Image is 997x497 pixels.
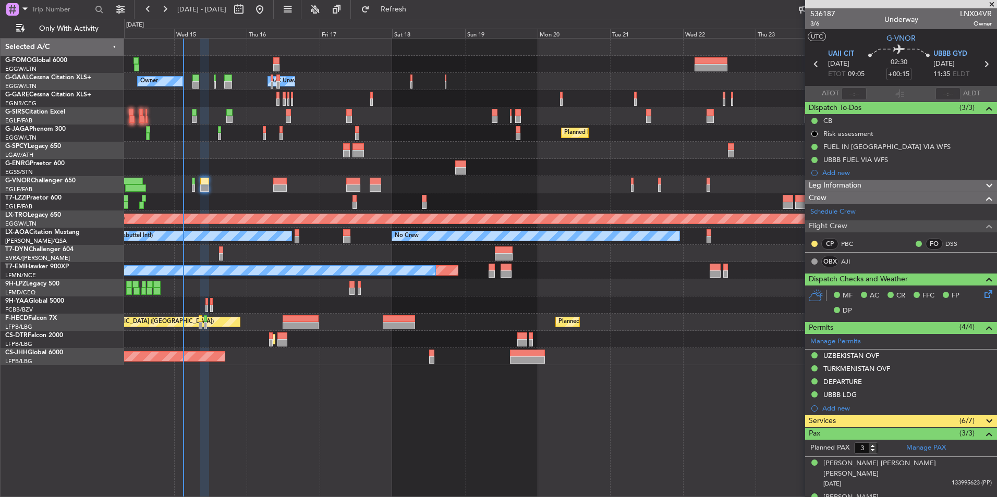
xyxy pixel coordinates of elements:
a: Manage PAX [906,443,946,453]
div: TURKMENISTAN OVF [823,364,890,373]
a: G-FOMOGlobal 6000 [5,57,67,64]
a: LFPB/LBG [5,357,32,365]
span: Dispatch To-Dos [809,102,861,114]
span: LNX04VR [960,8,992,19]
span: G-VNOR [886,33,916,44]
a: CS-JHHGlobal 6000 [5,350,63,356]
span: T7-EMI [5,264,26,270]
a: G-SPCYLegacy 650 [5,143,61,150]
a: EGLF/FAB [5,117,32,125]
input: Trip Number [32,2,92,17]
a: 9H-LPZLegacy 500 [5,281,59,287]
span: Owner [960,19,992,28]
span: CS-DTR [5,332,28,339]
span: Leg Information [809,180,861,192]
span: ALDT [963,89,980,99]
div: A/C Unavailable [271,73,314,89]
span: Refresh [372,6,416,13]
a: LFMN/NCE [5,271,36,279]
div: FO [926,238,943,250]
button: UTC [808,32,826,41]
span: G-FOMO [5,57,32,64]
div: Owner [140,73,158,89]
a: DSS [945,239,969,249]
button: Only With Activity [11,20,113,37]
a: LX-AOACitation Mustang [5,229,80,235]
span: MF [843,291,853,301]
div: Planned Maint [GEOGRAPHIC_DATA] ([GEOGRAPHIC_DATA]) [564,125,728,141]
a: EGNR/CEG [5,100,37,107]
a: G-SIRSCitation Excel [5,109,65,115]
span: Services [809,415,836,427]
a: LGAV/ATH [5,151,33,159]
span: Flight Crew [809,220,847,232]
span: (6/7) [959,415,975,426]
span: F-HECD [5,315,28,321]
a: G-JAGAPhenom 300 [5,126,66,132]
div: Add new [822,404,992,413]
span: FP [952,291,959,301]
span: ETOT [828,69,845,80]
span: [DATE] [823,480,841,488]
a: Manage Permits [810,337,861,347]
a: G-GARECessna Citation XLS+ [5,92,91,98]
span: DP [843,306,852,316]
div: DEPARTURE [823,377,862,386]
a: FCBB/BZV [5,306,33,314]
div: CB [823,116,832,125]
div: Tue 21 [610,29,683,38]
span: 3/6 [810,19,835,28]
span: 9H-YAA [5,298,29,304]
a: LX-TROLegacy 650 [5,212,61,218]
div: Planned Maint [GEOGRAPHIC_DATA] ([GEOGRAPHIC_DATA]) [558,314,723,330]
a: T7-EMIHawker 900XP [5,264,69,270]
a: AJI [841,257,865,266]
span: CR [896,291,905,301]
span: (3/3) [959,102,975,113]
a: EGLF/FAB [5,203,32,210]
a: PBC [841,239,865,249]
a: T7-LZZIPraetor 600 [5,195,62,201]
div: Risk assessment [823,129,873,138]
div: Tue 14 [101,29,174,38]
span: 09:05 [848,69,865,80]
span: G-VNOR [5,178,31,184]
span: Permits [809,322,833,334]
span: Pax [809,428,820,440]
span: ELDT [953,69,969,80]
span: G-GAAL [5,74,29,81]
a: EGGW/LTN [5,65,37,73]
div: Wed 15 [174,29,247,38]
a: G-VNORChallenger 650 [5,178,76,184]
span: 11:35 [933,69,950,80]
span: (3/3) [959,428,975,439]
div: Fri 17 [320,29,392,38]
span: G-JAGA [5,126,29,132]
div: Thu 16 [247,29,319,38]
div: Wed 22 [683,29,756,38]
span: ATOT [822,89,839,99]
span: [DATE] [933,59,955,69]
a: EGLF/FAB [5,185,32,193]
span: FFC [922,291,934,301]
div: No Crew [395,228,419,244]
span: LX-TRO [5,212,28,218]
label: Planned PAX [810,443,849,453]
span: Dispatch Checks and Weather [809,274,908,285]
a: 9H-YAAGlobal 5000 [5,298,64,304]
a: LFPB/LBG [5,323,32,331]
span: [DATE] [828,59,849,69]
div: FUEL IN [GEOGRAPHIC_DATA] VIA WFS [823,142,951,151]
div: Mon 20 [538,29,610,38]
span: [DATE] - [DATE] [177,5,226,14]
span: (4/4) [959,321,975,332]
div: OBX [821,256,838,267]
span: 9H-LPZ [5,281,26,287]
div: Sun 19 [465,29,538,38]
span: T7-LZZI [5,195,27,201]
span: UBBB GYD [933,49,967,59]
span: G-GARE [5,92,29,98]
button: Refresh [356,1,419,18]
a: EGGW/LTN [5,82,37,90]
a: EGGW/LTN [5,134,37,142]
